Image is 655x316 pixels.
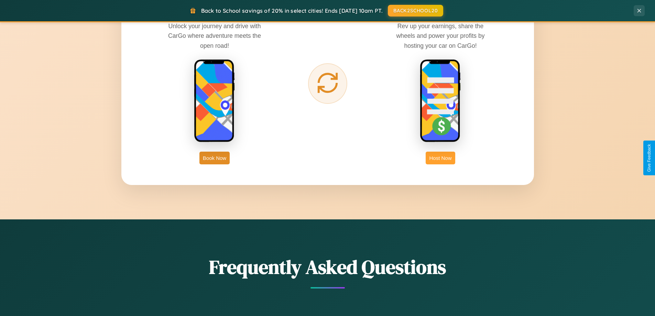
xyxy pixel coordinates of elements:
p: Rev up your earnings, share the wheels and power your profits by hosting your car on CarGo! [389,21,492,50]
button: Host Now [426,152,455,164]
button: Book Now [199,152,230,164]
div: Give Feedback [647,144,652,172]
img: host phone [420,59,461,143]
button: BACK2SCHOOL20 [388,5,443,17]
p: Unlock your journey and drive with CarGo where adventure meets the open road! [163,21,266,50]
span: Back to School savings of 20% in select cities! Ends [DATE] 10am PT. [201,7,383,14]
h2: Frequently Asked Questions [121,254,534,280]
img: rent phone [194,59,235,143]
